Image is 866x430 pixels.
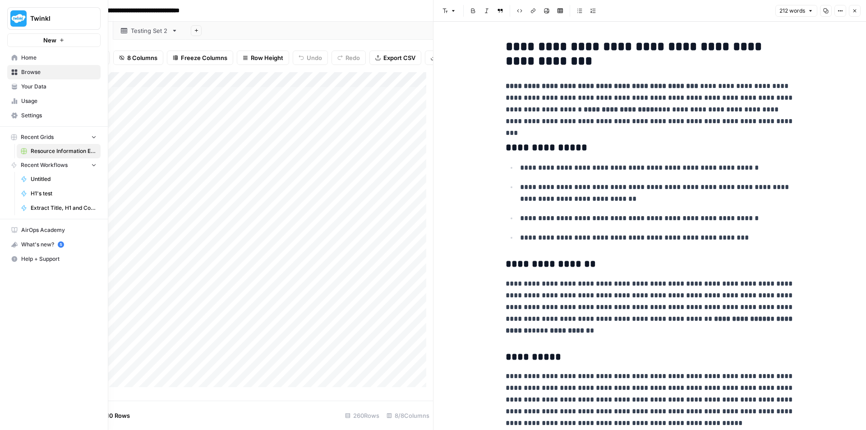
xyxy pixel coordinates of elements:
button: What's new? 5 [7,237,101,252]
span: Untitled [31,175,97,183]
span: Extract Title, H1 and Copy [31,204,97,212]
span: Freeze Columns [181,53,227,62]
span: Twinkl [30,14,85,23]
span: Recent Workflows [21,161,68,169]
span: Resource Information Extraction and Descriptions [31,147,97,155]
a: 5 [58,241,64,248]
a: Home [7,51,101,65]
span: New [43,36,56,45]
div: 260 Rows [341,408,383,423]
span: Redo [345,53,360,62]
span: Help + Support [21,255,97,263]
button: Redo [332,51,366,65]
span: Export CSV [383,53,415,62]
a: Untitled [17,172,101,186]
a: Extract Title, H1 and Copy [17,201,101,215]
a: Testing Set 2 [113,22,185,40]
button: Row Height [237,51,289,65]
div: What's new? [8,238,100,251]
span: H1's test [31,190,97,198]
span: Usage [21,97,97,105]
button: Undo [293,51,328,65]
span: Undo [307,53,322,62]
span: Row Height [251,53,283,62]
a: AirOps Academy [7,223,101,237]
button: Export CSV [369,51,421,65]
button: Workspace: Twinkl [7,7,101,30]
span: Home [21,54,97,62]
a: Settings [7,108,101,123]
button: Help + Support [7,252,101,266]
div: 8/8 Columns [383,408,433,423]
a: H1's test [17,186,101,201]
div: Testing Set 2 [131,26,168,35]
span: Browse [21,68,97,76]
span: 212 words [779,7,805,15]
button: 212 words [775,5,817,17]
text: 5 [60,242,62,247]
button: Recent Workflows [7,158,101,172]
img: Twinkl Logo [10,10,27,27]
button: Recent Grids [7,130,101,144]
button: New [7,33,101,47]
span: AirOps Academy [21,226,97,234]
span: Your Data [21,83,97,91]
span: Settings [21,111,97,120]
button: Freeze Columns [167,51,233,65]
span: 8 Columns [127,53,157,62]
a: Browse [7,65,101,79]
a: Your Data [7,79,101,94]
a: Usage [7,94,101,108]
a: Resource Information Extraction and Descriptions [17,144,101,158]
span: Recent Grids [21,133,54,141]
button: 8 Columns [113,51,163,65]
span: Add 10 Rows [94,411,130,420]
